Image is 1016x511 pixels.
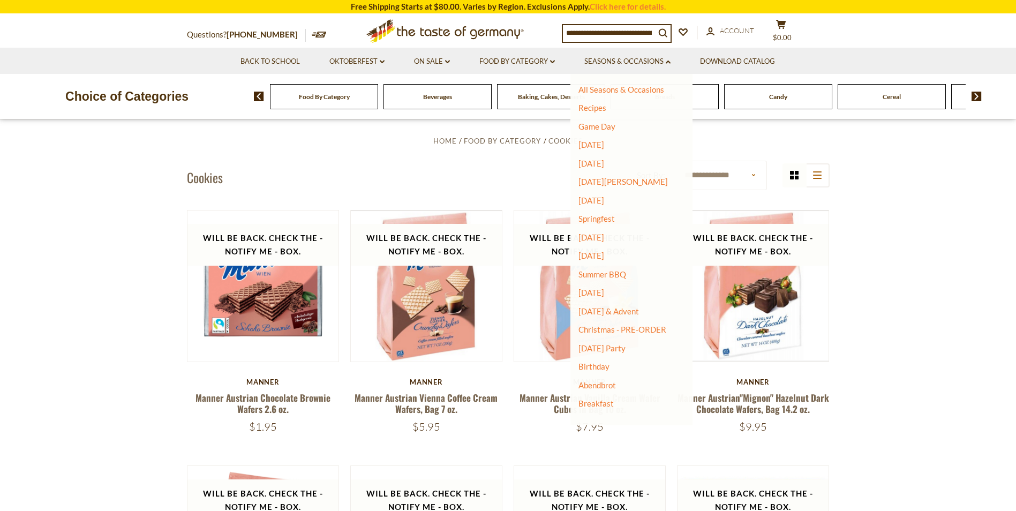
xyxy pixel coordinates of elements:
[518,93,585,101] a: Baking, Cakes, Desserts
[299,93,350,101] a: Food By Category
[578,251,604,260] a: [DATE]
[706,25,754,37] a: Account
[578,177,668,186] a: [DATE][PERSON_NAME]
[329,56,385,67] a: Oktoberfest
[254,92,264,101] img: previous arrow
[240,56,300,67] a: Back to School
[350,378,503,386] div: Manner
[578,159,604,168] a: [DATE]
[578,122,615,131] a: Game Day
[578,269,626,279] a: Summer BBQ
[972,92,982,101] img: next arrow
[578,306,639,316] a: [DATE] & Advent
[578,380,616,390] a: Abendbrot
[578,399,614,408] a: Breakfast
[351,211,502,362] img: Manner Austrian Vienna Coffee Cream Wafers, Bag 7 oz.
[765,19,797,46] button: $0.00
[578,85,664,94] a: All Seasons & Occasions
[187,28,306,42] p: Questions?
[227,29,298,39] a: [PHONE_NUMBER]
[720,26,754,35] span: Account
[514,378,666,386] div: Manner
[187,378,340,386] div: Manner
[739,420,767,433] span: $9.95
[520,391,660,416] a: Manner Austrian Vanilla Cream Wafer Cubes in Bag 10 oz.
[578,140,604,149] a: [DATE]
[195,391,330,416] a: Manner Austrian Chocolate Brownie Wafers 2.6 oz.
[883,93,901,101] a: Cereal
[464,137,541,145] a: Food By Category
[576,420,604,433] span: $7.95
[678,211,829,362] img: Manner Austrian"Mignon" Hazelnut Dark Chocolate Wafers, Bag 14.2 oz.
[423,93,452,101] a: Beverages
[578,343,626,353] a: [DATE] Party
[578,362,609,371] a: Birthday
[773,33,792,42] span: $0.00
[514,211,666,362] img: Manner Austrian Vanilla Cream Wafer Cubes in Bag 10 oz.
[414,56,450,67] a: On Sale
[578,232,604,242] a: [DATE]
[678,391,829,416] a: Manner Austrian"Mignon" Hazelnut Dark Chocolate Wafers, Bag 14.2 oz.
[677,378,830,386] div: Manner
[578,288,604,297] a: [DATE]
[578,196,604,205] a: [DATE]
[578,214,615,223] a: Springfest
[700,56,775,67] a: Download Catalog
[355,391,498,416] a: Manner Austrian Vienna Coffee Cream Wafers, Bag 7 oz.
[590,2,666,11] a: Click here for details.
[433,137,457,145] a: Home
[548,137,583,145] a: Cookies
[249,420,277,433] span: $1.95
[479,56,555,67] a: Food By Category
[187,169,223,185] h1: Cookies
[578,103,606,112] a: Recipes
[187,211,339,362] img: Manner Austrian Chocolate Brownie Wafers 2.6 oz.
[412,420,440,433] span: $5.95
[584,56,671,67] a: Seasons & Occasions
[769,93,787,101] a: Candy
[578,322,666,337] a: Christmas - PRE-ORDER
